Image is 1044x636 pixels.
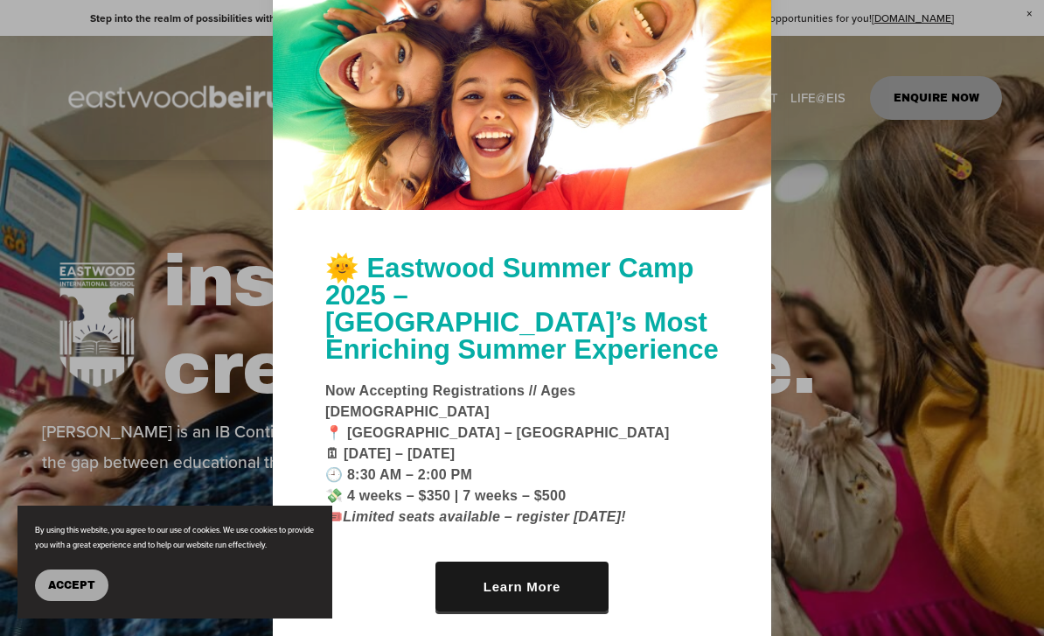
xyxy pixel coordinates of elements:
span: Accept [48,579,95,591]
em: Limited seats available – register [DATE]! [343,509,626,524]
button: Accept [35,570,108,601]
h1: 🌞 Eastwood Summer Camp 2025 – [GEOGRAPHIC_DATA]’s Most Enriching Summer Experience [325,255,719,363]
strong: Now Accepting Registrations // Ages [DEMOGRAPHIC_DATA] 📍 [GEOGRAPHIC_DATA] – [GEOGRAPHIC_DATA] 🗓 ... [325,383,670,524]
a: Learn More [435,562,609,612]
section: Cookie banner [17,506,332,619]
p: By using this website, you agree to our use of cookies. We use cookies to provide you with a grea... [35,523,315,552]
